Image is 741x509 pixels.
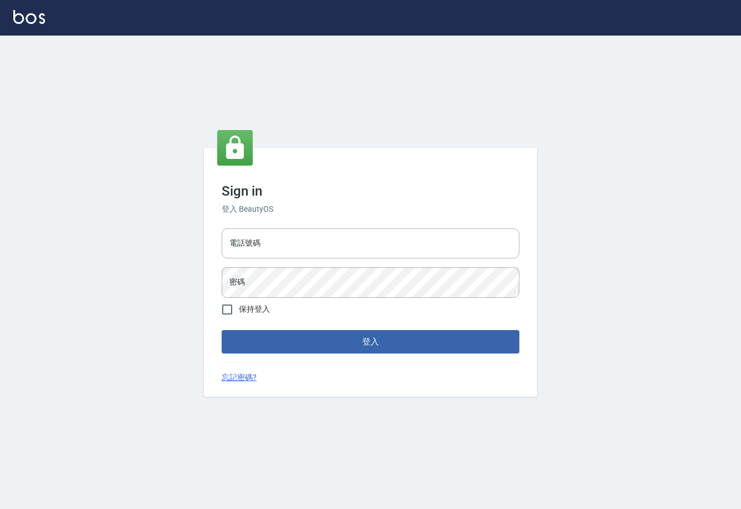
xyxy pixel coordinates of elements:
button: 登入 [222,330,519,353]
h3: Sign in [222,183,519,199]
h6: 登入 BeautyOS [222,203,519,215]
img: Logo [13,10,45,24]
span: 保持登入 [239,303,270,315]
a: 忘記密碼? [222,372,257,383]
